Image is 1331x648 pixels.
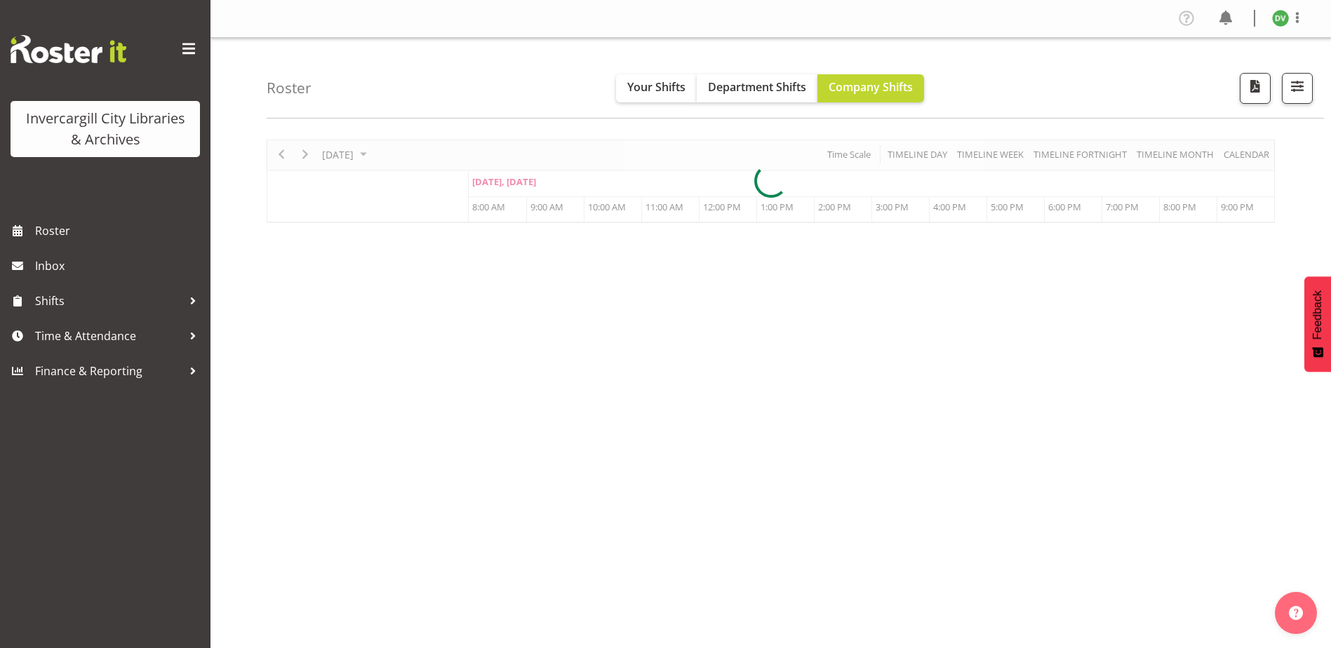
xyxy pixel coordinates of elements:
[829,79,913,95] span: Company Shifts
[1282,73,1313,104] button: Filter Shifts
[25,108,186,150] div: Invercargill City Libraries & Archives
[1240,73,1271,104] button: Download a PDF of the roster for the current day
[697,74,817,102] button: Department Shifts
[35,290,182,311] span: Shifts
[35,325,182,346] span: Time & Attendance
[11,35,126,63] img: Rosterit website logo
[35,255,203,276] span: Inbox
[1304,276,1331,372] button: Feedback - Show survey
[627,79,685,95] span: Your Shifts
[817,74,924,102] button: Company Shifts
[35,220,203,241] span: Roster
[616,74,697,102] button: Your Shifts
[1289,606,1303,620] img: help-xxl-2.png
[267,80,312,96] h4: Roster
[708,79,806,95] span: Department Shifts
[1311,290,1324,339] span: Feedback
[1272,10,1289,27] img: desk-view11665.jpg
[35,360,182,382] span: Finance & Reporting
